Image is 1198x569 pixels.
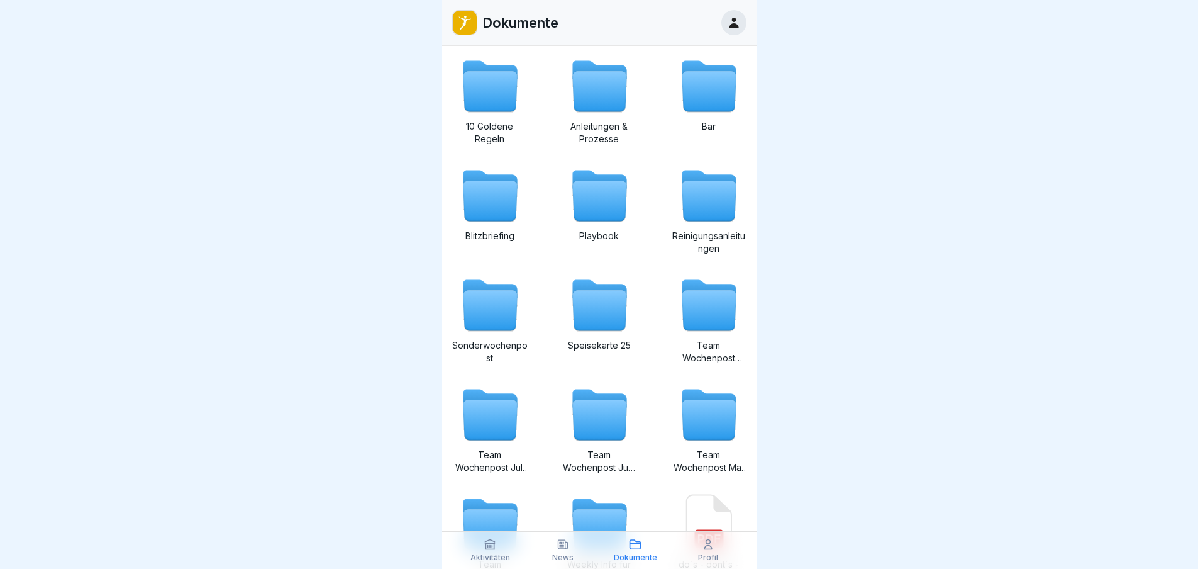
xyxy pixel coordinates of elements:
p: Team Wochenpost Juli 2025 [452,449,528,474]
p: Reinigungsanleitungen [671,230,746,255]
p: Blitzbriefing [452,230,528,242]
a: Sonderwochenpost [452,275,528,364]
p: Profil [698,553,718,562]
a: 10 Goldene Regeln [452,56,528,145]
a: Speisekarte 25 [562,275,637,364]
p: Speisekarte 25 [562,339,637,352]
a: Anleitungen & Prozesse [562,56,637,145]
p: Playbook [562,230,637,242]
p: Sonderwochenpost [452,339,528,364]
p: Anleitungen & Prozesse [562,120,637,145]
p: Team Wochenpost Juni 2025 [562,449,637,474]
a: Reinigungsanleitungen [671,166,746,255]
p: 10 Goldene Regeln [452,120,528,145]
p: Dokumente [482,14,558,31]
a: Team Wochenpost Mai 2025 [671,385,746,474]
a: Blitzbriefing [452,166,528,255]
a: Team Wochenpost [DATE] [671,275,746,364]
img: oo2rwhh5g6mqyfqxhtbddxvd.png [453,11,477,35]
p: Aktivitäten [470,553,510,562]
p: Bar [671,120,746,133]
p: Team Wochenpost [DATE] [671,339,746,364]
a: Playbook [562,166,637,255]
p: News [552,553,574,562]
a: Team Wochenpost Juli 2025 [452,385,528,474]
p: Team Wochenpost Mai 2025 [671,449,746,474]
a: Bar [671,56,746,145]
p: Dokumente [614,553,657,562]
a: Team Wochenpost Juni 2025 [562,385,637,474]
